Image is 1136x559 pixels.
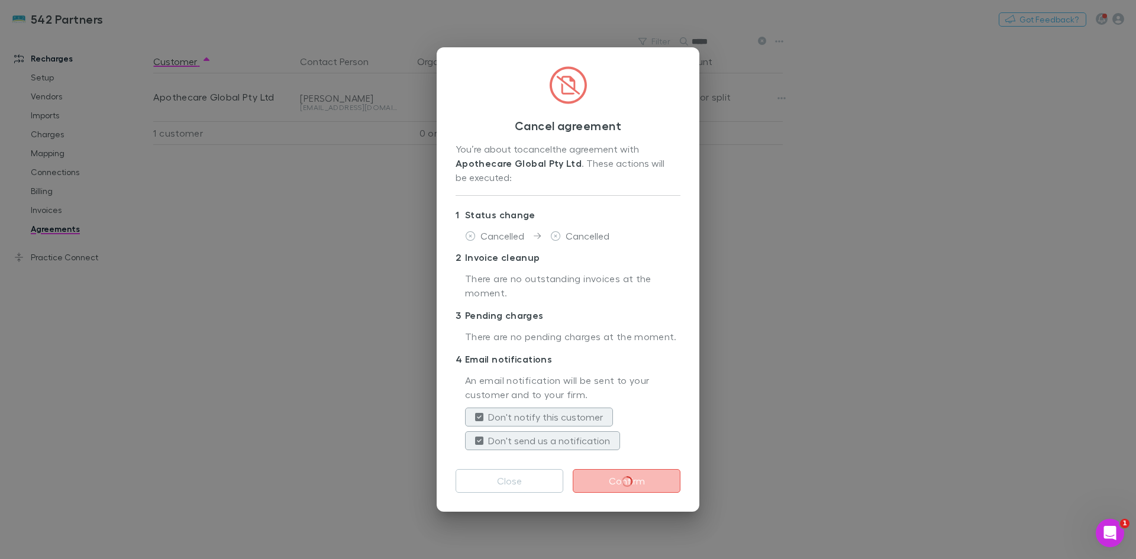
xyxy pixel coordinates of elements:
img: CircledFileSlash.svg [549,66,587,104]
div: 1 [456,208,465,222]
span: Cancelled [566,230,609,241]
strong: Apothecare Global Pty Ltd [456,157,582,169]
label: Don't notify this customer [488,410,603,424]
button: Don't send us a notification [465,431,620,450]
span: 1 [1120,519,1129,528]
iframe: Intercom live chat [1096,519,1124,547]
p: Email notifications [456,350,680,369]
p: There are no pending charges at the moment. [465,329,680,345]
p: Status change [456,205,680,224]
label: Don't send us a notification [488,434,610,448]
div: 2 [456,250,465,264]
p: Invoice cleanup [456,248,680,267]
p: There are no outstanding invoices at the moment. [465,272,680,301]
div: You’re about to cancel the agreement with . These actions will be executed: [456,142,680,186]
button: Confirm [573,469,680,493]
h3: Cancel agreement [456,118,680,133]
div: 4 [456,352,465,366]
span: Cancelled [480,230,524,241]
div: 3 [456,308,465,322]
button: Close [456,469,563,493]
p: An email notification will be sent to your customer and to your firm. [465,373,680,403]
p: Pending charges [456,306,680,325]
button: Don't notify this customer [465,408,613,426]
